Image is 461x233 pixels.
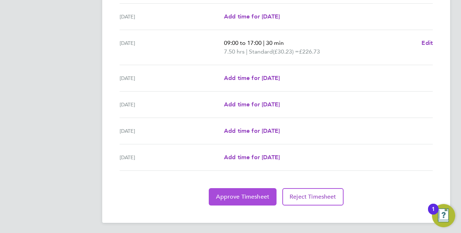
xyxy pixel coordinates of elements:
[290,193,336,200] span: Reject Timesheet
[224,75,280,81] span: Add time for [DATE]
[224,12,280,21] a: Add time for [DATE]
[282,188,344,206] button: Reject Timesheet
[224,127,280,135] a: Add time for [DATE]
[224,13,280,20] span: Add time for [DATE]
[421,39,433,47] a: Edit
[224,100,280,109] a: Add time for [DATE]
[120,74,224,82] div: [DATE]
[224,127,280,134] span: Add time for [DATE]
[249,47,273,56] span: Standard
[120,12,224,21] div: [DATE]
[299,48,320,55] span: £226.73
[266,39,284,46] span: 30 min
[224,153,280,162] a: Add time for [DATE]
[263,39,265,46] span: |
[120,39,224,56] div: [DATE]
[120,153,224,162] div: [DATE]
[216,193,269,200] span: Approve Timesheet
[120,127,224,135] div: [DATE]
[421,39,433,46] span: Edit
[224,101,280,108] span: Add time for [DATE]
[209,188,277,206] button: Approve Timesheet
[120,100,224,109] div: [DATE]
[224,154,280,161] span: Add time for [DATE]
[224,48,245,55] span: 7.50 hrs
[273,48,299,55] span: (£30.23) =
[224,39,262,46] span: 09:00 to 17:00
[224,74,280,82] a: Add time for [DATE]
[432,204,455,227] button: Open Resource Center, 1 new notification
[432,209,435,219] div: 1
[246,48,248,55] span: |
